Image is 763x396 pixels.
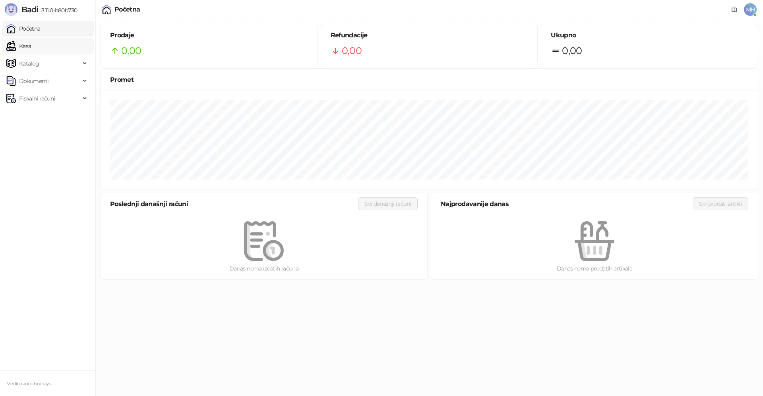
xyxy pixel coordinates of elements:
[113,264,414,273] div: Danas nema izdatih računa
[444,264,745,273] div: Danas nema prodatih artikala
[441,199,693,209] div: Najprodavanije danas
[121,43,141,58] span: 0,00
[331,31,528,40] h5: Refundacije
[110,31,308,40] h5: Prodaje
[562,43,582,58] span: 0,00
[110,199,358,209] div: Poslednji današnji računi
[38,7,77,14] span: 3.11.0-b80b730
[6,38,31,54] a: Kasa
[342,43,362,58] span: 0,00
[114,6,140,13] div: Početna
[5,3,17,16] img: Logo
[744,3,757,16] span: MH
[728,3,741,16] a: Dokumentacija
[19,56,39,71] span: Katalog
[693,197,748,210] button: Svi prodati artikli
[358,197,418,210] button: Svi današnji računi
[110,75,748,85] div: Promet
[6,381,51,386] small: Mediteraneo holidays
[551,31,748,40] h5: Ukupno
[21,5,38,14] span: Badi
[19,73,48,89] span: Dokumenti
[6,21,41,37] a: Početna
[19,91,55,106] span: Fiskalni računi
